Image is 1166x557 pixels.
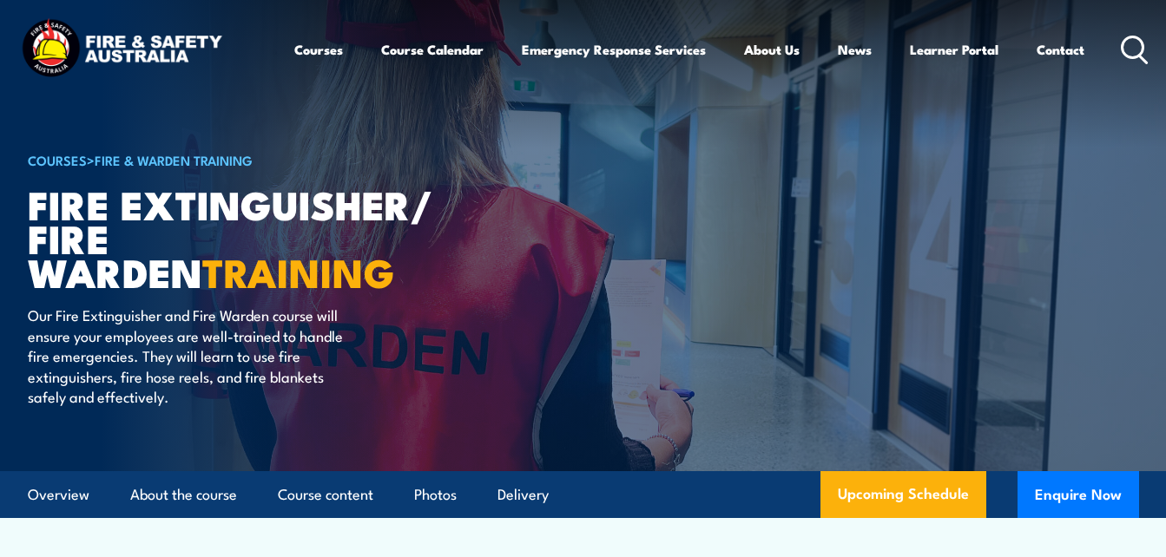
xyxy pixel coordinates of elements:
[910,29,998,70] a: Learner Portal
[28,305,345,406] p: Our Fire Extinguisher and Fire Warden course will ensure your employees are well-trained to handl...
[1037,29,1084,70] a: Contact
[202,241,395,301] strong: TRAINING
[1018,471,1139,518] button: Enquire Now
[381,29,484,70] a: Course Calendar
[28,150,87,169] a: COURSES
[28,149,457,170] h6: >
[28,187,457,288] h1: Fire Extinguisher/ Fire Warden
[497,472,549,518] a: Delivery
[28,472,89,518] a: Overview
[838,29,872,70] a: News
[95,150,253,169] a: Fire & Warden Training
[820,471,986,518] a: Upcoming Schedule
[522,29,706,70] a: Emergency Response Services
[278,472,373,518] a: Course content
[414,472,457,518] a: Photos
[130,472,237,518] a: About the course
[294,29,343,70] a: Courses
[744,29,800,70] a: About Us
